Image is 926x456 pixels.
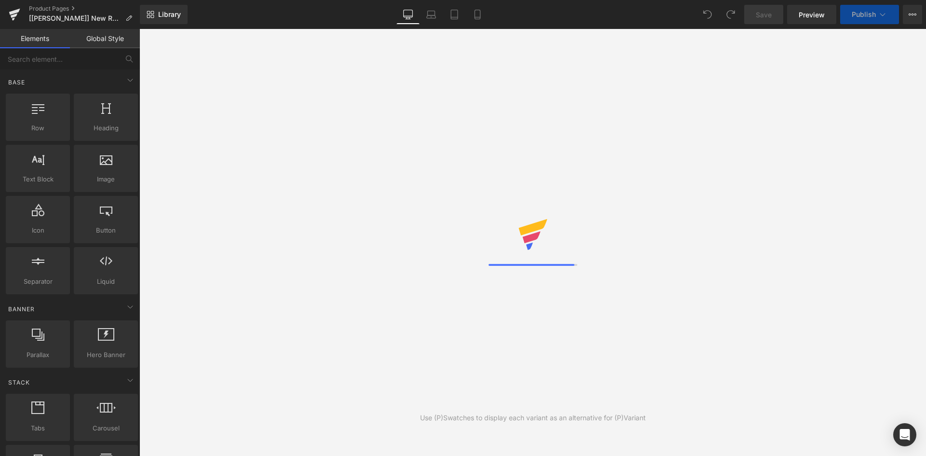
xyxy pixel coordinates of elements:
a: Tablet [443,5,466,24]
a: Laptop [420,5,443,24]
span: Icon [9,225,67,235]
span: Heading [77,123,135,133]
span: Tabs [9,423,67,433]
a: Desktop [396,5,420,24]
span: Stack [7,378,31,387]
span: Carousel [77,423,135,433]
span: Preview [799,10,825,20]
a: New Library [140,5,188,24]
span: [[PERSON_NAME]] New RosaLight Product Page Shopping Ads - Before&amp;amp; After (with slightly im... [29,14,122,22]
button: More [903,5,922,24]
span: Button [77,225,135,235]
span: Publish [852,11,876,18]
span: Hero Banner [77,350,135,360]
a: Preview [787,5,836,24]
a: Product Pages [29,5,140,13]
span: Row [9,123,67,133]
span: Parallax [9,350,67,360]
button: Undo [698,5,717,24]
a: Mobile [466,5,489,24]
span: Save [756,10,772,20]
a: Global Style [70,29,140,48]
span: Separator [9,276,67,287]
span: Image [77,174,135,184]
span: Base [7,78,26,87]
span: Liquid [77,276,135,287]
button: Publish [840,5,899,24]
button: Redo [721,5,740,24]
span: Library [158,10,181,19]
span: Text Block [9,174,67,184]
div: Use (P)Swatches to display each variant as an alternative for (P)Variant [420,413,646,423]
span: Banner [7,304,36,314]
div: Open Intercom Messenger [893,423,916,446]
